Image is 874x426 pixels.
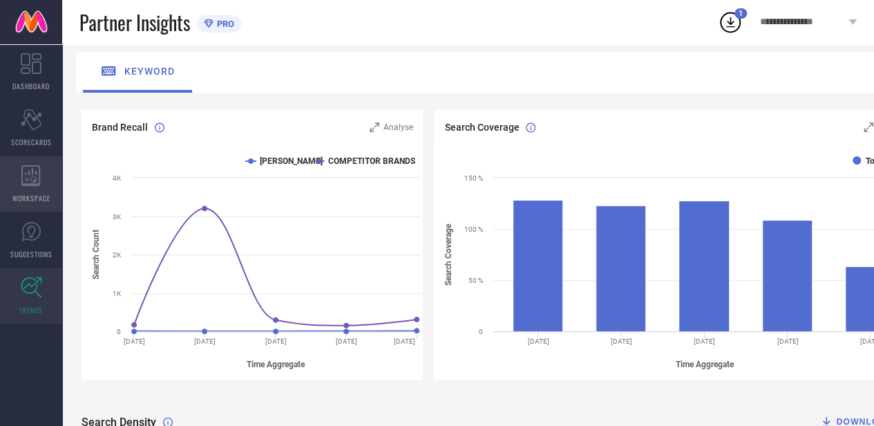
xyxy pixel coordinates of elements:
div: Open download list [718,10,743,35]
text: [DATE] [777,337,799,345]
text: COMPETITOR BRANDS [328,156,415,166]
span: SUGGESTIONS [10,249,53,259]
text: 100 % [464,225,483,233]
text: 0 [117,328,121,335]
text: [PERSON_NAME] [260,156,323,166]
text: 150 % [464,174,483,182]
text: [DATE] [394,337,415,345]
tspan: Time Aggregate [247,360,305,369]
text: 50 % [468,277,483,284]
text: [DATE] [694,337,715,345]
span: SCORECARDS [11,137,52,147]
text: 4K [113,174,122,182]
span: Brand Recall [92,122,148,133]
text: [DATE] [265,337,287,345]
text: 3K [113,213,122,221]
svg: Zoom [864,122,873,132]
span: PRO [213,19,234,29]
span: Analyse [383,122,412,132]
tspan: Search Coverage [444,223,453,286]
text: 2K [113,251,122,259]
text: [DATE] [336,337,357,345]
text: [DATE] [611,337,632,345]
span: keyword [124,66,175,77]
span: DASHBOARD [12,81,50,91]
span: Partner Insights [79,8,190,37]
span: 1 [739,9,743,18]
text: [DATE] [124,337,145,345]
tspan: Time Aggregate [676,360,734,369]
text: [DATE] [528,337,549,345]
span: WORKSPACE [12,193,50,203]
tspan: Search Count [91,230,101,279]
text: 1K [113,290,122,297]
span: Search Coverage [444,122,519,133]
text: [DATE] [194,337,216,345]
text: 0 [479,328,483,335]
svg: Zoom [370,122,379,132]
span: TRENDS [19,305,43,315]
